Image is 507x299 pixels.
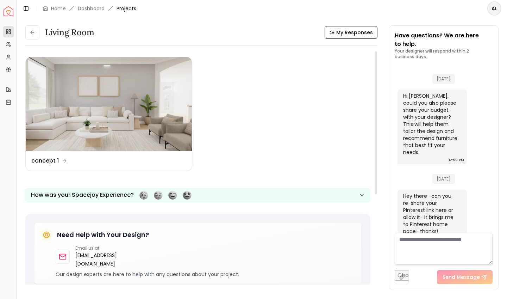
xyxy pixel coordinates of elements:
button: How was your Spacejoy Experience?Feeling terribleFeeling badFeeling goodFeeling awesome [25,188,370,202]
h3: Living Room [45,27,94,38]
a: Spacejoy [4,6,13,16]
span: [DATE] [432,174,455,184]
img: Spacejoy Logo [4,6,13,16]
nav: breadcrumb [43,5,136,12]
button: AL [487,1,501,16]
p: Email us at [75,245,122,251]
a: concept 1concept 1 [25,57,192,171]
a: Dashboard [78,5,105,12]
p: How was your Spacejoy Experience? [31,191,134,199]
div: Hey there- can you re-share your Pinterest link here or allow it- It brings me to Pinterest home ... [403,193,460,235]
span: Projects [117,5,136,12]
div: Hi [PERSON_NAME], could you also please share your budget with your designer? This will help them... [403,92,460,156]
p: Your designer will respond within 2 business days. [395,48,493,60]
h5: Need Help with Your Design? [57,230,149,240]
img: concept 1 [26,57,192,151]
p: Our design experts are here to help with any questions about your project. [56,271,356,278]
span: My Responses [336,29,373,36]
dd: concept 1 [31,157,59,165]
a: [EMAIL_ADDRESS][DOMAIN_NAME] [75,251,122,268]
button: My Responses [325,26,377,39]
span: AL [488,2,501,15]
span: [DATE] [432,74,455,84]
div: 12:59 PM [449,157,464,164]
a: Home [51,5,66,12]
p: Have questions? We are here to help. [395,31,493,48]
